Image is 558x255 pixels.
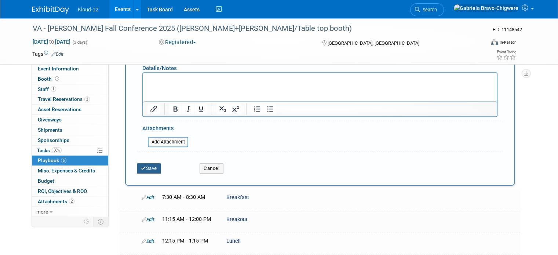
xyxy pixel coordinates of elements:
td: Toggle Event Tabs [94,217,109,226]
a: Sponsorships [32,135,108,145]
div: Event Format [445,38,517,49]
span: 2 [84,96,90,102]
a: Attachments2 [32,197,108,207]
span: Lunch [226,238,241,244]
button: Subscript [216,104,229,114]
span: more [36,209,48,215]
span: 50% [52,147,62,153]
a: Edit [142,238,154,244]
a: Booth [32,74,108,84]
a: Edit [142,217,154,222]
img: Gabriela Bravo-Chigwere [453,4,519,12]
span: ROI, Objectives & ROO [38,188,87,194]
a: Playbook6 [32,156,108,165]
td: Personalize Event Tab Strip [81,217,94,226]
span: 7:30 AM - 8:30 AM [162,194,205,200]
span: 6 [61,158,66,163]
a: Edit [142,195,154,200]
span: Sponsorships [38,137,69,143]
a: Misc. Expenses & Credits [32,166,108,176]
a: Search [410,3,444,16]
button: Superscript [229,104,242,114]
img: Format-Inperson.png [491,39,498,45]
a: Asset Reservations [32,105,108,114]
a: Travel Reservations2 [32,94,108,104]
div: Details/Notes [142,59,497,72]
button: Italic [182,104,194,114]
div: Event Rating [496,50,516,54]
span: Attachments [38,198,74,204]
span: Event ID: 11148542 [493,27,522,32]
button: Numbered list [251,104,263,114]
button: Bullet list [264,104,276,114]
span: Playbook [38,157,66,163]
div: Attachments [142,125,188,134]
span: Booth not reserved yet [54,76,61,81]
a: Shipments [32,125,108,135]
div: In-Person [499,40,517,45]
span: to [48,39,55,45]
a: ROI, Objectives & ROO [32,186,108,196]
span: Asset Reservations [38,106,81,112]
button: Registered [156,39,199,46]
span: Breakout [226,216,248,223]
span: Giveaways [38,117,62,123]
span: 2 [69,198,74,204]
a: Staff1 [32,84,108,94]
span: (3 days) [72,40,87,45]
button: Insert/edit link [147,104,160,114]
span: Staff [38,86,56,92]
button: Bold [169,104,182,114]
span: Travel Reservations [38,96,90,102]
span: Booth [38,76,61,82]
a: Budget [32,176,108,186]
span: Budget [38,178,54,184]
a: Event Information [32,64,108,74]
button: Underline [195,104,207,114]
span: Tasks [37,147,62,153]
span: 12:15 PM - 1:15 PM [162,238,208,244]
button: Cancel [200,163,223,174]
div: VA - [PERSON_NAME] Fall Conference 2025 ([PERSON_NAME]+[PERSON_NAME]/Table top booth) [30,22,475,35]
span: 11:15 AM - 12:00 PM [162,216,211,222]
span: Search [420,7,437,12]
iframe: Rich Text Area [143,73,497,101]
span: [GEOGRAPHIC_DATA], [GEOGRAPHIC_DATA] [328,40,419,46]
span: Event Information [38,66,79,72]
a: more [32,207,108,217]
a: Giveaways [32,115,108,125]
a: Edit [51,52,63,57]
button: Save [137,163,161,174]
td: Tags [32,50,63,58]
span: Misc. Expenses & Credits [38,168,95,174]
img: ExhibitDay [32,6,69,14]
span: Shipments [38,127,62,133]
span: [DATE] [DATE] [32,39,71,45]
span: Breakfast [226,194,249,201]
span: Kloud-12 [78,7,98,12]
span: 1 [51,86,56,92]
a: Tasks50% [32,146,108,156]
